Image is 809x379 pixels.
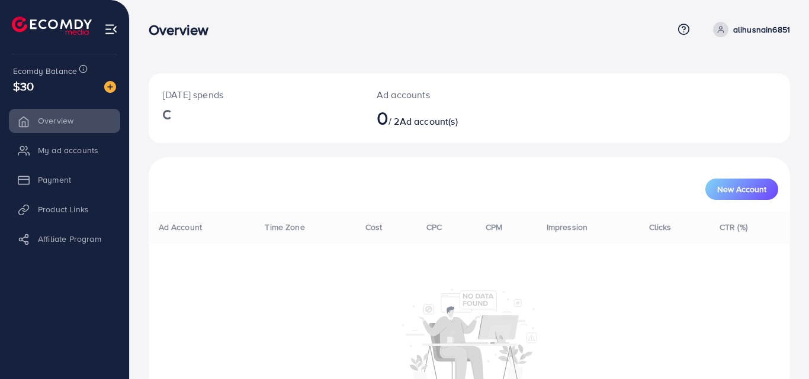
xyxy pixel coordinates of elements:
h2: / 2 [377,106,509,129]
a: alihusnain6851 [708,22,790,37]
h3: Overview [149,21,218,38]
img: logo [12,17,92,35]
p: [DATE] spends [163,88,348,102]
p: Ad accounts [377,88,509,102]
span: 0 [377,104,389,131]
button: New Account [705,179,778,200]
span: $30 [13,77,34,95]
span: New Account [717,185,766,193]
p: alihusnain6851 [733,22,790,37]
span: Ecomdy Balance [13,65,77,77]
span: Ad account(s) [400,115,458,128]
img: image [104,81,116,93]
img: menu [104,22,118,36]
